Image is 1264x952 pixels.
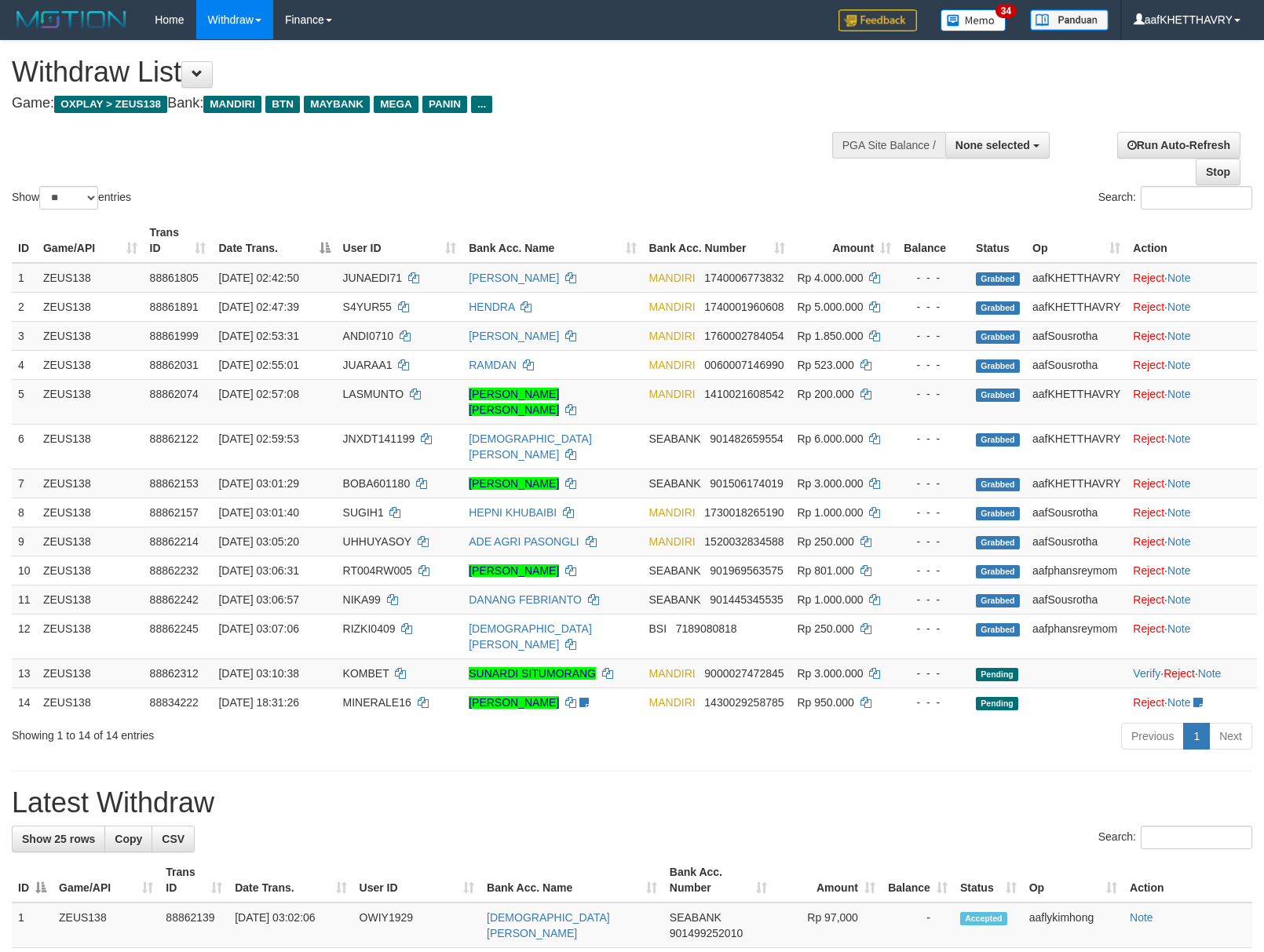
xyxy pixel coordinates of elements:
td: aafSousrotha [1026,527,1127,556]
span: 88862245 [150,622,199,635]
span: [DATE] 02:57:08 [218,388,298,400]
a: Reject [1133,564,1164,577]
td: ZEUS138 [37,527,144,556]
div: - - - [904,666,963,681]
td: 9 [12,527,37,556]
span: Rp 4.000.000 [798,272,864,284]
th: Action [1123,858,1252,903]
span: Rp 1.850.000 [798,330,864,342]
img: Feedback.jpg [838,9,917,31]
a: Note [1167,622,1191,635]
th: Op: activate to sort column ascending [1023,858,1123,903]
a: Reject [1133,622,1164,635]
span: Copy 1760002784054 to clipboard [704,330,784,342]
a: SUNARDI SITUMORANG [469,667,596,680]
th: Op: activate to sort column ascending [1026,218,1127,263]
a: Run Auto-Refresh [1117,132,1240,159]
span: BTN [265,96,300,113]
span: 88862074 [150,388,199,400]
span: Grabbed [976,536,1020,549]
span: [DATE] 02:47:39 [218,301,298,313]
span: MANDIRI [649,388,696,400]
a: HENDRA [469,301,514,313]
span: Grabbed [976,388,1020,402]
th: Game/API: activate to sort column ascending [37,218,144,263]
td: aafSousrotha [1026,498,1127,527]
th: Bank Acc. Name: activate to sort column ascending [462,218,642,263]
a: Reject [1164,667,1195,680]
span: OXPLAY > ZEUS138 [54,96,167,113]
td: · [1127,614,1257,658]
span: [DATE] 02:42:50 [218,272,298,284]
img: MOTION_logo.png [12,8,131,31]
span: [DATE] 02:53:31 [218,330,298,342]
th: ID: activate to sort column descending [12,858,53,903]
span: JUARAA1 [343,359,393,371]
th: Bank Acc. Number: activate to sort column ascending [663,858,774,903]
th: Trans ID: activate to sort column ascending [159,858,228,903]
h1: Latest Withdraw [12,787,1252,819]
span: SEABANK [649,432,701,445]
select: Showentries [39,186,98,210]
td: 11 [12,585,37,614]
span: Copy 9000027472845 to clipboard [704,667,784,680]
th: User ID: activate to sort column ascending [353,858,480,903]
a: HEPNI KHUBAIBI [469,506,557,519]
div: Showing 1 to 14 of 14 entries [12,721,515,743]
td: 12 [12,614,37,658]
td: · [1127,379,1257,424]
a: [PERSON_NAME] [PERSON_NAME] [469,388,559,416]
td: · [1127,321,1257,350]
span: [DATE] 03:06:57 [218,593,298,606]
th: Bank Acc. Name: activate to sort column ascending [480,858,663,903]
a: RAMDAN [469,359,517,371]
span: 88862242 [150,593,199,606]
th: Date Trans.: activate to sort column descending [212,218,336,263]
td: ZEUS138 [37,350,144,379]
td: ZEUS138 [37,556,144,585]
td: 1 [12,903,53,948]
a: Reject [1133,506,1164,519]
span: Rp 200.000 [798,388,854,400]
span: Copy [115,833,142,845]
span: RIZKI0409 [343,622,396,635]
span: [DATE] 03:07:06 [218,622,298,635]
h1: Withdraw List [12,57,827,88]
a: Note [1167,593,1191,606]
span: MANDIRI [649,667,696,680]
a: Note [1167,696,1191,709]
img: panduan.png [1030,9,1109,31]
span: [DATE] 03:06:31 [218,564,298,577]
a: Note [1167,564,1191,577]
td: aafKHETTHAVRY [1026,424,1127,469]
span: Grabbed [976,301,1020,315]
td: · [1127,424,1257,469]
span: 88861805 [150,272,199,284]
span: MANDIRI [649,535,696,548]
td: ZEUS138 [37,658,144,688]
span: Copy 1740001960608 to clipboard [704,301,784,313]
span: 88862232 [150,564,199,577]
span: Copy 7189080818 to clipboard [676,622,737,635]
span: 34 [995,4,1017,18]
span: Copy 1520032834588 to clipboard [704,535,784,548]
a: Reject [1133,696,1164,709]
a: Note [1167,432,1191,445]
td: 6 [12,424,37,469]
span: BOBA601180 [343,477,411,490]
a: [PERSON_NAME] [469,477,559,490]
td: 7 [12,469,37,498]
a: Reject [1133,593,1164,606]
label: Show entries [12,186,131,210]
td: ZEUS138 [37,614,144,658]
div: - - - [904,695,963,710]
a: Note [1167,535,1191,548]
td: ZEUS138 [37,263,144,293]
a: Note [1167,388,1191,400]
span: None selected [955,139,1030,151]
a: CSV [152,826,195,852]
input: Search: [1141,826,1252,849]
td: · [1127,263,1257,293]
td: Rp 97,000 [773,903,882,948]
span: NIKA99 [343,593,381,606]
